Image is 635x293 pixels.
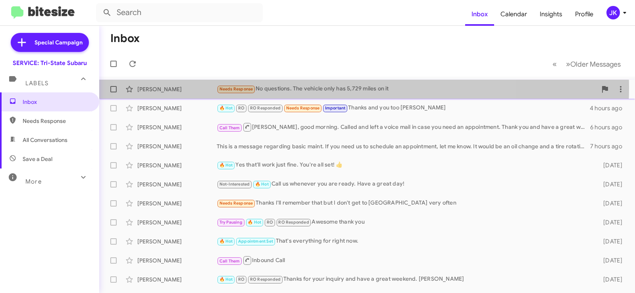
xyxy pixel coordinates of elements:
span: RO Responded [250,277,281,282]
div: Inbound Call [217,255,593,265]
div: [PERSON_NAME] [137,237,217,245]
div: [PERSON_NAME] [137,199,217,207]
div: This is a message regarding basic maint. If you need us to schedule an appointment, let me know. ... [217,142,590,150]
span: 🔥 Hot [219,163,233,168]
span: Older Messages [570,60,621,69]
div: JK [606,6,620,19]
div: [PERSON_NAME] [137,257,217,264]
span: Inbox [23,98,90,106]
div: 4 hours ago [590,104,629,112]
input: Search [96,3,263,22]
span: 🔥 Hot [255,182,269,187]
span: 🔥 Hot [219,239,233,244]
div: [PERSON_NAME] [137,218,217,226]
span: Call Them [219,259,240,264]
div: [DATE] [593,161,629,169]
button: Next [561,56,625,72]
nav: Page navigation example [548,56,625,72]
div: [DATE] [593,199,629,207]
div: Thanks I'll remember that but I don't get to [GEOGRAPHIC_DATA] very often [217,199,593,208]
span: Call Them [219,125,240,130]
span: 🔥 Hot [248,220,261,225]
span: More [25,178,42,185]
span: 🔥 Hot [219,277,233,282]
h1: Inbox [110,32,140,45]
div: [DATE] [593,257,629,264]
div: Call us whenever you are ready. Have a great day! [217,180,593,189]
a: Inbox [465,3,494,26]
div: 7 hours ago [590,142,629,150]
div: [PERSON_NAME] [137,180,217,188]
div: [PERSON_NAME] [137,161,217,169]
a: Special Campaign [11,33,89,52]
button: JK [600,6,626,19]
div: Thanks and you too [PERSON_NAME] [217,103,590,113]
span: Try Pausing [219,220,242,225]
span: RO [238,105,244,111]
a: Calendar [494,3,533,26]
span: » [566,59,570,69]
div: [DATE] [593,180,629,188]
div: [PERSON_NAME] [137,276,217,283]
div: SERVICE: Tri-State Subaru [13,59,87,67]
div: That's everything for right now. [217,237,593,246]
span: All Conversations [23,136,67,144]
span: Appointment Set [238,239,273,244]
span: Not-Interested [219,182,250,187]
span: Special Campaign [35,38,83,46]
a: Profile [569,3,600,26]
div: Awesome thank you [217,218,593,227]
div: [PERSON_NAME] [137,104,217,112]
span: RO Responded [278,220,309,225]
div: [DATE] [593,237,629,245]
div: [PERSON_NAME] [137,85,217,93]
a: Insights [533,3,569,26]
span: RO [267,220,273,225]
div: 6 hours ago [590,123,629,131]
div: Thanks for your inquiry and have a great weekend. [PERSON_NAME] [217,275,593,284]
span: 🔥 Hot [219,105,233,111]
span: « [552,59,557,69]
div: [DATE] [593,218,629,226]
span: Labels [25,80,48,87]
span: Needs Response [219,86,253,92]
span: RO [238,277,244,282]
div: [DATE] [593,276,629,283]
div: No questions. The vehicle only has 5,729 miles on it [217,84,597,94]
div: Yes that'll work just fine. You're all set! 👍 [217,161,593,170]
span: Save a Deal [23,155,52,163]
button: Previous [548,56,562,72]
div: [PERSON_NAME] [137,142,217,150]
span: Needs Response [23,117,90,125]
div: [PERSON_NAME] [137,123,217,131]
div: [PERSON_NAME], good morning. Called and left a voice mail in case you need an appointment. Thank ... [217,122,590,132]
span: RO Responded [250,105,281,111]
span: Important [325,105,346,111]
span: Needs Response [286,105,320,111]
span: Needs Response [219,201,253,206]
